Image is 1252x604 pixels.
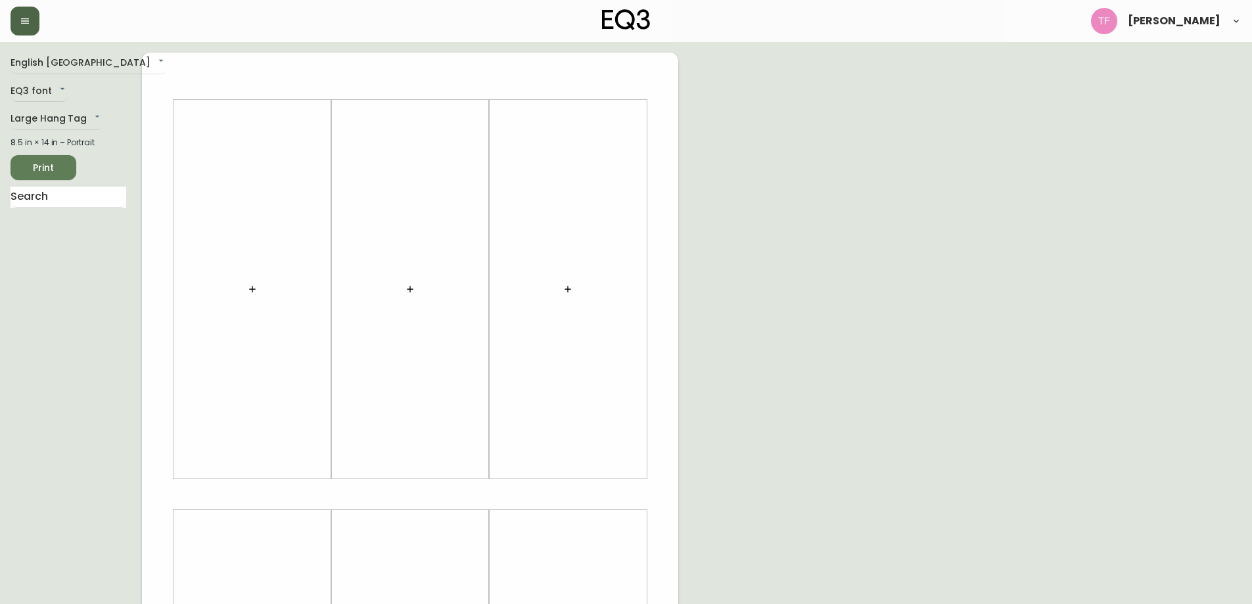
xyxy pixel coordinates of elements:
[11,108,103,130] div: Large Hang Tag
[11,53,166,74] div: English [GEOGRAPHIC_DATA]
[11,137,126,149] div: 8.5 in × 14 in – Portrait
[21,160,66,176] span: Print
[1128,16,1220,26] span: [PERSON_NAME]
[602,9,651,30] img: logo
[11,81,68,103] div: EQ3 font
[11,155,76,180] button: Print
[1091,8,1117,34] img: 509424b058aae2bad57fee408324c33f
[11,187,126,208] input: Search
